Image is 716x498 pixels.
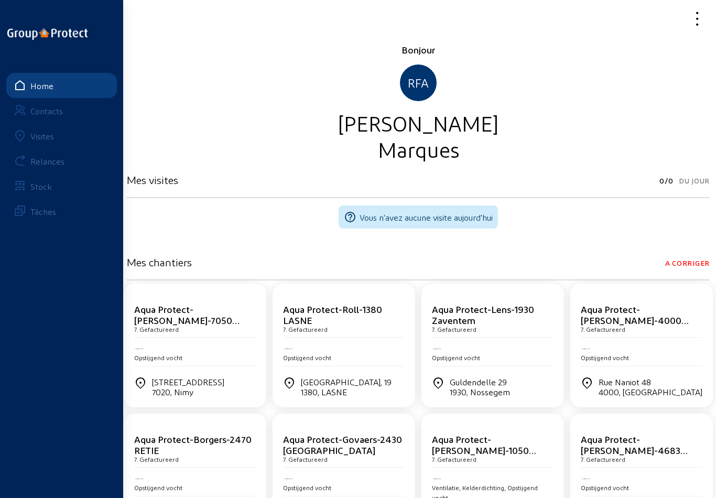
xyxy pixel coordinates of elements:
[127,136,710,162] div: Marques
[134,478,145,481] img: Aqua Protect
[134,484,182,491] span: Opstijgend vocht
[599,377,702,397] div: Rue Naniot 48
[6,174,117,199] a: Stock
[450,377,510,397] div: Guldendelle 29
[30,156,64,166] div: Relances
[432,434,536,467] cam-card-title: Aqua Protect-[PERSON_NAME]-1050 IXELLES
[432,348,442,351] img: Aqua Protect
[344,211,356,223] mat-icon: help_outline
[581,434,688,467] cam-card-title: Aqua Protect-[PERSON_NAME]-4683 Vivegnis
[301,377,392,397] div: [GEOGRAPHIC_DATA], 19
[581,354,629,361] span: Opstijgend vocht
[432,354,480,361] span: Opstijgend vocht
[127,256,192,268] h3: Mes chantiers
[134,354,182,361] span: Opstijgend vocht
[30,106,63,116] div: Contacts
[283,326,328,333] cam-card-subtitle: 7. Gefactureerd
[432,456,476,463] cam-card-subtitle: 7. Gefactureerd
[6,199,117,224] a: Tâches
[581,326,625,333] cam-card-subtitle: 7. Gefactureerd
[152,377,224,397] div: [STREET_ADDRESS]
[432,304,534,326] cam-card-title: Aqua Protect-Lens-1930 Zaventem
[432,478,442,481] img: Aqua Protect
[450,387,510,397] div: 1930, Nossegem
[127,44,710,56] div: Bonjour
[679,174,710,188] span: Du jour
[7,28,88,40] img: logo-oneline.png
[134,326,179,333] cam-card-subtitle: 7. Gefactureerd
[30,181,52,191] div: Stock
[30,81,53,91] div: Home
[6,73,117,98] a: Home
[134,434,252,456] cam-card-title: Aqua Protect-Borgers-2470 RETIE
[6,148,117,174] a: Relances
[665,256,710,270] span: A corriger
[30,207,56,216] div: Tâches
[127,110,710,136] div: [PERSON_NAME]
[581,484,629,491] span: Opstijgend vocht
[152,387,224,397] div: 7020, Nimy
[127,174,178,186] h3: Mes visites
[283,354,331,361] span: Opstijgend vocht
[659,174,674,188] span: 0/0
[6,123,117,148] a: Visites
[283,484,331,491] span: Opstijgend vocht
[581,304,689,337] cam-card-title: Aqua Protect-[PERSON_NAME]-4000 [GEOGRAPHIC_DATA]
[134,348,145,351] img: Aqua Protect
[283,478,294,481] img: Aqua Protect
[283,304,382,326] cam-card-title: Aqua Protect-Roll-1380 LASNE
[6,98,117,123] a: Contacts
[283,434,402,456] cam-card-title: Aqua Protect-Govaers-2430 [GEOGRAPHIC_DATA]
[400,64,437,101] div: RFA
[283,456,328,463] cam-card-subtitle: 7. Gefactureerd
[301,387,392,397] div: 1380, LASNE
[134,304,240,337] cam-card-title: Aqua Protect-[PERSON_NAME]-7050 Nimy
[432,326,476,333] cam-card-subtitle: 7. Gefactureerd
[134,456,179,463] cam-card-subtitle: 7. Gefactureerd
[599,387,702,397] div: 4000, [GEOGRAPHIC_DATA]
[581,478,591,481] img: Aqua Protect
[283,348,294,351] img: Aqua Protect
[360,212,493,222] span: Vous n'avez aucune visite aujourd'hui
[581,456,625,463] cam-card-subtitle: 7. Gefactureerd
[30,131,54,141] div: Visites
[581,348,591,351] img: Aqua Protect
